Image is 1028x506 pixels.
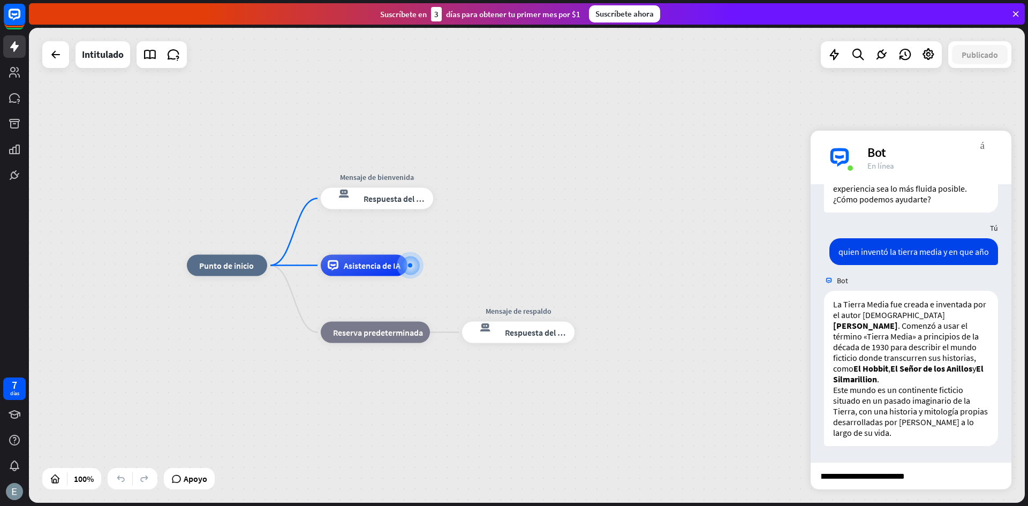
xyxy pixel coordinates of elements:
font: Reserva predeterminada [333,327,423,338]
font: ¡Hola! Estamos aquí para que tu experiencia sea lo más fluida posible. ¿Cómo podemos ayudarte? [833,172,969,205]
font: Respuesta del bot [364,193,429,204]
font: 7 [12,378,17,391]
font: días para obtener tu primer mes por $1 [446,9,580,19]
font: Asistencia de IA [344,260,400,271]
font: Bot [837,276,848,285]
font: Tú [990,223,998,233]
font: más_vert [980,139,985,149]
font: Punto de inicio [199,260,254,271]
font: respuesta del bot de bloqueo [469,322,496,333]
font: enviar [927,470,1004,482]
strong: El Silmarillion [833,363,984,384]
a: 7 días [3,377,26,400]
button: Publicado [952,45,1008,64]
div: Intitulado [82,41,124,68]
font: En línea [867,161,894,171]
font: Suscríbete en [380,9,427,19]
font: Apoyo [184,473,207,484]
strong: [PERSON_NAME] [833,320,898,331]
font: días [10,390,19,397]
p: Este mundo es un continente ficticio situado en un pasado imaginario de la Tierra, con una histor... [833,384,989,438]
font: archivo adjunto de bloque [916,464,926,474]
font: Suscríbete ahora [595,9,654,19]
font: Mensaje de bienvenida [340,172,414,182]
font: 3 [434,9,439,19]
font: respuesta del bot de bloqueo [328,188,354,199]
div: quien inventó la tierra media y en que año [829,238,998,265]
font: Mensaje de respaldo [486,306,551,316]
strong: El Hobbit [853,363,888,374]
font: Respuesta del bot [505,327,570,338]
font: Publicado [962,49,998,60]
font: Bot [867,144,886,161]
p: La Tierra Media fue creada e inventada por el autor [DEMOGRAPHIC_DATA] . Comenzó a usar el términ... [833,299,989,384]
font: Intitulado [82,48,124,61]
strong: El Señor de los Anillos [890,363,972,374]
button: Abrir el widget de chat LiveChat [9,4,41,36]
font: 100% [74,473,94,484]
